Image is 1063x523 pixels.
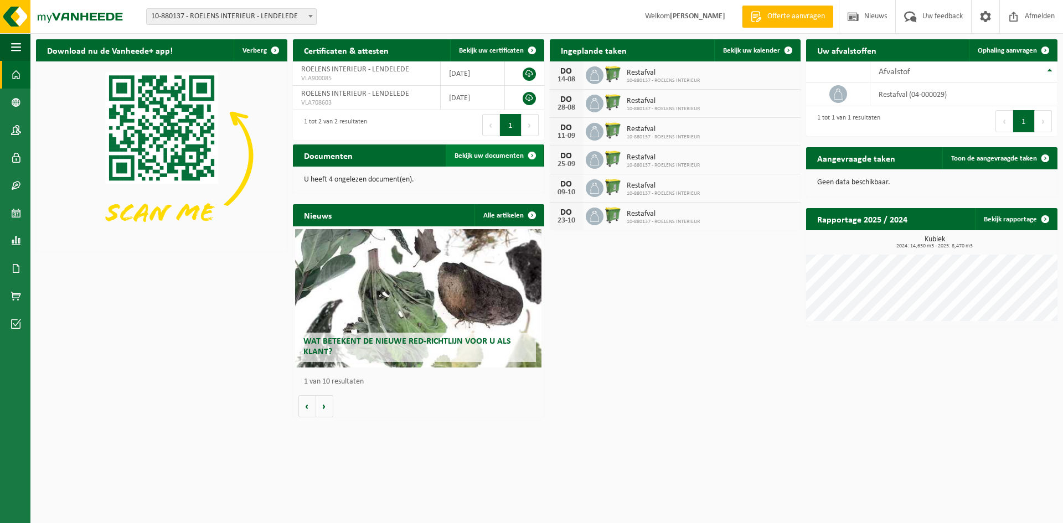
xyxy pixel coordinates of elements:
[295,229,541,367] a: Wat betekent de nieuwe RED-richtlijn voor u als klant?
[806,147,906,169] h2: Aangevraagde taken
[627,153,700,162] span: Restafval
[146,8,317,25] span: 10-880137 - ROELENS INTERIEUR - LENDELEDE
[459,47,524,54] span: Bekijk uw certificaten
[316,395,333,417] button: Volgende
[242,47,267,54] span: Verberg
[304,378,539,386] p: 1 van 10 resultaten
[951,155,1037,162] span: Toon de aangevraagde taken
[627,125,700,134] span: Restafval
[603,149,622,168] img: WB-0770-HPE-GN-50
[723,47,780,54] span: Bekijk uw kalender
[555,132,577,140] div: 11-09
[234,39,286,61] button: Verberg
[555,152,577,160] div: DO
[301,65,409,74] span: ROELENS INTERIEUR - LENDELEDE
[555,217,577,225] div: 23-10
[806,39,887,61] h2: Uw afvalstoffen
[301,90,409,98] span: ROELENS INTERIEUR - LENDELEDE
[555,95,577,104] div: DO
[298,395,316,417] button: Vorige
[455,152,524,159] span: Bekijk uw documenten
[500,114,522,136] button: 1
[969,39,1056,61] a: Ophaling aanvragen
[36,39,184,61] h2: Download nu de Vanheede+ app!
[627,97,700,106] span: Restafval
[555,189,577,196] div: 09-10
[303,337,511,356] span: Wat betekent de nieuwe RED-richtlijn voor u als klant?
[714,39,799,61] a: Bekijk uw kalender
[301,74,432,83] span: VLA900085
[446,144,543,167] a: Bekijk uw documenten
[555,67,577,76] div: DO
[978,47,1037,54] span: Ophaling aanvragen
[482,114,500,136] button: Previous
[441,86,505,110] td: [DATE]
[301,99,432,107] span: VLA708603
[550,39,638,61] h2: Ingeplande taken
[603,65,622,84] img: WB-0770-HPE-GN-50
[36,61,287,250] img: Download de VHEPlus App
[742,6,833,28] a: Offerte aanvragen
[603,121,622,140] img: WB-0770-HPE-GN-50
[555,208,577,217] div: DO
[812,109,880,133] div: 1 tot 1 van 1 resultaten
[555,180,577,189] div: DO
[627,77,700,84] span: 10-880137 - ROELENS INTERIEUR
[1035,110,1052,132] button: Next
[627,182,700,190] span: Restafval
[817,179,1046,187] p: Geen data beschikbaar.
[627,219,700,225] span: 10-880137 - ROELENS INTERIEUR
[1013,110,1035,132] button: 1
[975,208,1056,230] a: Bekijk rapportage
[555,104,577,112] div: 28-08
[293,39,400,61] h2: Certificaten & attesten
[293,144,364,166] h2: Documenten
[670,12,725,20] strong: [PERSON_NAME]
[555,123,577,132] div: DO
[555,76,577,84] div: 14-08
[942,147,1056,169] a: Toon de aangevraagde taken
[293,204,343,226] h2: Nieuws
[995,110,1013,132] button: Previous
[474,204,543,226] a: Alle artikelen
[812,236,1057,249] h3: Kubiek
[806,208,918,230] h2: Rapportage 2025 / 2024
[879,68,910,76] span: Afvalstof
[441,61,505,86] td: [DATE]
[627,106,700,112] span: 10-880137 - ROELENS INTERIEUR
[627,162,700,169] span: 10-880137 - ROELENS INTERIEUR
[603,178,622,196] img: WB-0770-HPE-GN-50
[522,114,539,136] button: Next
[147,9,316,24] span: 10-880137 - ROELENS INTERIEUR - LENDELEDE
[765,11,828,22] span: Offerte aanvragen
[555,160,577,168] div: 25-09
[603,206,622,225] img: WB-0770-HPE-GN-50
[627,190,700,197] span: 10-880137 - ROELENS INTERIEUR
[298,113,367,137] div: 1 tot 2 van 2 resultaten
[812,244,1057,249] span: 2024: 14,630 m3 - 2025: 8,470 m3
[627,69,700,77] span: Restafval
[450,39,543,61] a: Bekijk uw certificaten
[304,176,533,184] p: U heeft 4 ongelezen document(en).
[603,93,622,112] img: WB-0770-HPE-GN-50
[627,210,700,219] span: Restafval
[870,82,1057,106] td: restafval (04-000029)
[627,134,700,141] span: 10-880137 - ROELENS INTERIEUR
